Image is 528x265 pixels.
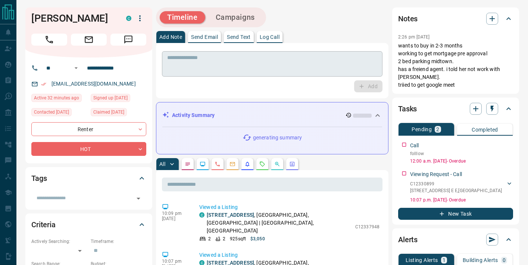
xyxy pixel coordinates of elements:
p: 2 [208,235,211,242]
span: Contacted [DATE] [34,108,69,116]
p: Listing Alerts [406,258,438,263]
p: Viewed a Listing [199,203,379,211]
p: 0 [503,258,506,263]
button: Open [133,193,144,204]
p: 2 [436,127,439,132]
p: Pending [412,127,432,132]
p: , [GEOGRAPHIC_DATA], [GEOGRAPHIC_DATA] | [GEOGRAPHIC_DATA], [GEOGRAPHIC_DATA] [207,211,352,235]
p: wants to buy in 2-3 months working to get mortgage pre approval 2 bed parking midtown. has a frei... [398,42,513,89]
span: Call [31,34,67,46]
p: generating summary [253,134,302,142]
span: Active 32 minutes ago [34,94,79,102]
svg: Lead Browsing Activity [200,161,206,167]
svg: Requests [259,161,265,167]
p: 10:07 p.m. [DATE] - Overdue [410,197,513,203]
button: Open [72,64,81,73]
button: Campaigns [208,11,262,24]
div: Tags [31,169,146,187]
p: All [159,161,165,167]
div: Thu Mar 09 2023 [31,108,87,118]
p: Building Alerts [463,258,498,263]
svg: Agent Actions [289,161,295,167]
h1: [PERSON_NAME] [31,12,115,24]
h2: Tags [31,172,47,184]
p: Add Note [159,34,182,40]
p: C12330899 [410,181,502,187]
p: Actively Searching: [31,238,87,245]
button: New Task [398,208,513,220]
div: condos.ca [126,16,131,21]
div: Renter [31,122,146,136]
svg: Listing Alerts [244,161,250,167]
svg: Notes [185,161,191,167]
div: Tasks [398,100,513,118]
div: Activity Summary [162,108,382,122]
p: Viewed a Listing [199,251,379,259]
p: Log Call [260,34,279,40]
div: Alerts [398,231,513,249]
h2: Notes [398,13,418,25]
p: 10:07 pm [162,259,188,264]
svg: Email Verified [41,81,46,87]
a: [EMAIL_ADDRESS][DOMAIN_NAME] [51,81,136,87]
p: C12337948 [355,224,379,230]
p: $3,050 [250,235,265,242]
h2: Tasks [398,103,417,115]
p: 1 [443,258,446,263]
svg: Calls [215,161,221,167]
div: Thu Mar 09 2023 [91,108,146,118]
div: Sun Aug 17 2025 [31,94,87,104]
p: 925 sqft [230,235,246,242]
h2: Criteria [31,219,56,231]
span: Message [110,34,146,46]
p: Activity Summary [172,111,215,119]
p: Timeframe: [91,238,146,245]
p: 12:00 a.m. [DATE] - Overdue [410,158,513,164]
p: [DATE] [162,216,188,221]
p: Send Text [227,34,251,40]
p: [STREET_ADDRESS] E E , [GEOGRAPHIC_DATA] [410,187,502,194]
p: folllow [410,150,513,157]
svg: Emails [229,161,235,167]
p: 2:26 pm [DATE] [398,34,430,40]
div: Notes [398,10,513,28]
div: Criteria [31,216,146,234]
p: Completed [472,127,498,132]
p: Call [410,142,419,150]
div: C12330899[STREET_ADDRESS] E E,[GEOGRAPHIC_DATA] [410,179,513,195]
span: Claimed [DATE] [93,108,124,116]
div: HOT [31,142,146,156]
button: Timeline [160,11,205,24]
div: Mon Aug 15 2016 [91,94,146,104]
a: [STREET_ADDRESS] [207,212,254,218]
p: 10:09 pm [162,211,188,216]
p: Viewing Request - Call [410,170,462,178]
h2: Alerts [398,234,418,246]
span: Signed up [DATE] [93,94,128,102]
p: Send Email [191,34,218,40]
div: condos.ca [199,212,204,218]
svg: Opportunities [274,161,280,167]
span: Email [71,34,107,46]
p: 2 [223,235,225,242]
